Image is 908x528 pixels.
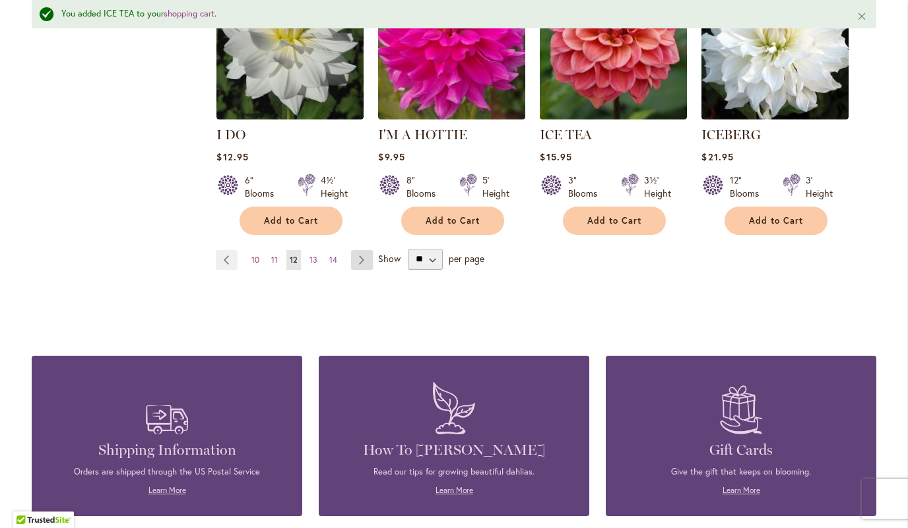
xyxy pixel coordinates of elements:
[401,207,504,235] button: Add to Cart
[290,255,298,265] span: 12
[563,207,666,235] button: Add to Cart
[426,215,480,226] span: Add to Cart
[540,110,687,122] a: ICE TEA
[339,441,569,459] h4: How To [PERSON_NAME]
[626,466,857,478] p: Give the gift that keeps on blooming.
[482,174,509,200] div: 5' Height
[378,251,401,264] span: Show
[449,251,484,264] span: per page
[271,255,278,265] span: 11
[245,174,282,200] div: 6" Blooms
[51,466,282,478] p: Orders are shipped through the US Postal Service
[164,8,214,19] a: shopping cart
[248,250,263,270] a: 10
[306,250,321,270] a: 13
[540,150,571,163] span: $15.95
[568,174,605,200] div: 3" Blooms
[378,150,405,163] span: $9.95
[51,441,282,459] h4: Shipping Information
[216,150,248,163] span: $12.95
[725,207,827,235] button: Add to Cart
[321,174,348,200] div: 4½' Height
[326,250,340,270] a: 14
[436,485,473,495] a: Learn More
[264,215,318,226] span: Add to Cart
[378,127,467,143] a: I'M A HOTTIE
[251,255,259,265] span: 10
[701,127,761,143] a: ICEBERG
[268,250,281,270] a: 11
[339,466,569,478] p: Read our tips for growing beautiful dahlias.
[749,215,803,226] span: Add to Cart
[626,441,857,459] h4: Gift Cards
[378,110,525,122] a: I'm A Hottie
[309,255,317,265] span: 13
[216,110,364,122] a: I DO
[61,8,837,20] div: You added ICE TEA to your .
[701,110,849,122] a: ICEBERG
[406,174,443,200] div: 8" Blooms
[540,127,592,143] a: ICE TEA
[730,174,767,200] div: 12" Blooms
[587,215,641,226] span: Add to Cart
[148,485,186,495] a: Learn More
[329,255,337,265] span: 14
[644,174,671,200] div: 3½' Height
[723,485,760,495] a: Learn More
[701,150,733,163] span: $21.95
[10,481,47,518] iframe: Launch Accessibility Center
[240,207,342,235] button: Add to Cart
[806,174,833,200] div: 3' Height
[216,127,245,143] a: I DO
